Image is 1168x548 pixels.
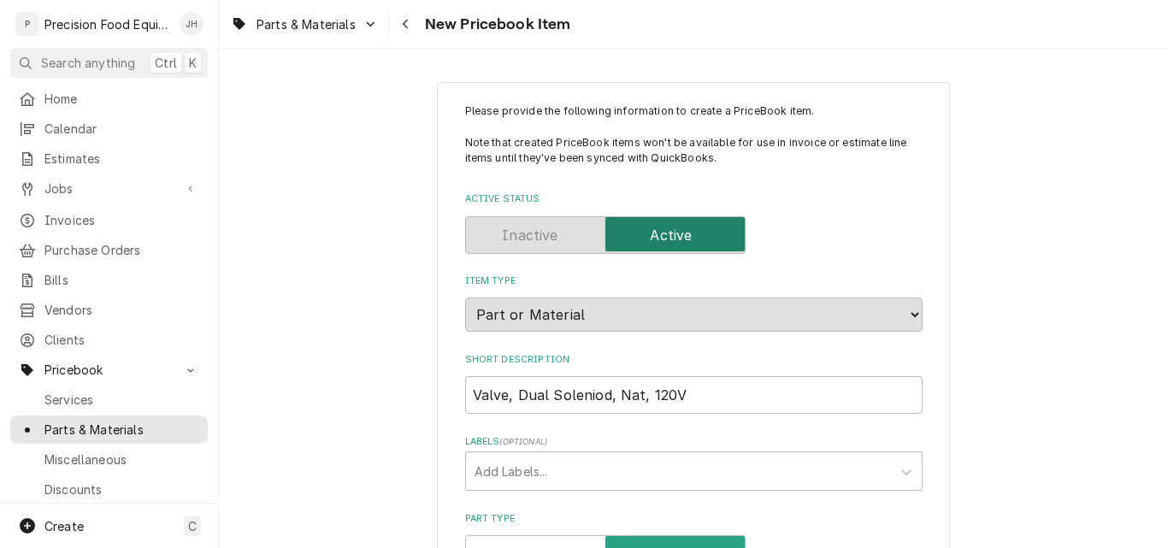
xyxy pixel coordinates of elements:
div: Labels [465,435,923,491]
div: Active Status [465,192,923,253]
span: New Pricebook Item [420,13,571,36]
span: Pricebook [44,361,174,379]
a: Discounts [10,475,208,504]
a: Services [10,386,208,414]
label: Labels [465,435,923,449]
a: Go to Jobs [10,174,208,203]
a: Estimates [10,144,208,173]
label: Short Description [465,353,923,367]
span: Clients [44,331,199,349]
a: Parts & Materials [10,415,208,444]
div: Short Description [465,353,923,414]
div: Precision Food Equipment LLC [44,15,170,33]
span: Purchase Orders [44,241,199,259]
input: Name used to describe this Part or Material [465,376,923,414]
a: Clients [10,326,208,354]
span: C [188,517,197,535]
button: Search anythingCtrlK [10,48,208,78]
span: Search anything [41,54,135,72]
a: Bills [10,266,208,294]
div: Active [465,216,923,254]
label: Item Type [465,274,923,288]
div: JH [180,12,204,36]
label: Part Type [465,512,923,526]
label: Active Status [465,192,923,206]
span: Create [44,519,84,533]
a: Go to Pricebook [10,356,208,384]
span: Vendors [44,301,199,319]
span: Calendar [44,120,199,138]
span: Bills [44,271,199,289]
a: Invoices [10,206,208,234]
a: Calendar [10,115,208,143]
button: Navigate back [392,10,420,38]
span: Discounts [44,480,199,498]
div: P [15,12,39,36]
a: Vendors [10,296,208,324]
a: Go to Parts & Materials [224,10,385,38]
span: Home [44,90,199,108]
span: Ctrl [155,54,177,72]
span: Estimates [44,150,199,168]
span: Miscellaneous [44,451,199,468]
div: Item Type [465,274,923,332]
span: K [189,54,197,72]
span: ( optional ) [499,437,547,446]
a: Home [10,85,208,113]
span: Invoices [44,211,199,229]
a: Purchase Orders [10,236,208,264]
span: Parts & Materials [257,15,356,33]
span: Jobs [44,180,174,197]
a: Miscellaneous [10,445,208,474]
div: Jason Hertel's Avatar [180,12,204,36]
p: Please provide the following information to create a PriceBook item. Note that created PriceBook ... [465,103,923,167]
span: Services [44,391,199,409]
span: Parts & Materials [44,421,199,439]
